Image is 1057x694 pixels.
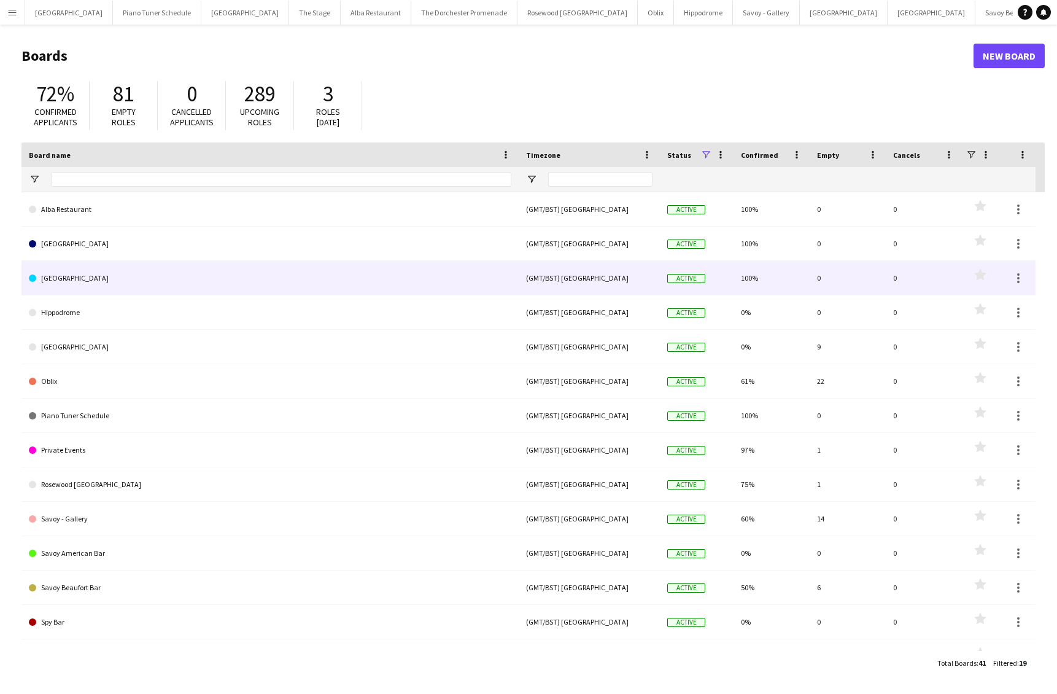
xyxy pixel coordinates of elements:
[1019,658,1026,668] span: 19
[886,467,962,501] div: 0
[886,433,962,467] div: 0
[29,364,511,399] a: Oblix
[240,106,279,128] span: Upcoming roles
[29,467,511,502] a: Rosewood [GEOGRAPHIC_DATA]
[526,174,537,185] button: Open Filter Menu
[519,261,660,295] div: (GMT/BST) [GEOGRAPHIC_DATA]
[810,330,886,364] div: 9
[289,1,341,25] button: The Stage
[519,295,660,329] div: (GMT/BST) [GEOGRAPHIC_DATA]
[29,227,511,261] a: [GEOGRAPHIC_DATA]
[937,651,986,675] div: :
[810,536,886,570] div: 0
[29,295,511,330] a: Hippodrome
[519,364,660,398] div: (GMT/BST) [GEOGRAPHIC_DATA]
[29,639,511,674] a: The Booking Office 1869
[29,261,511,295] a: [GEOGRAPHIC_DATA]
[519,192,660,226] div: (GMT/BST) [GEOGRAPHIC_DATA]
[170,106,214,128] span: Cancelled applicants
[888,1,975,25] button: [GEOGRAPHIC_DATA]
[638,1,674,25] button: Oblix
[517,1,638,25] button: Rosewood [GEOGRAPHIC_DATA]
[341,1,411,25] button: Alba Restaurant
[29,174,40,185] button: Open Filter Menu
[734,227,810,260] div: 100%
[519,467,660,501] div: (GMT/BST) [GEOGRAPHIC_DATA]
[526,150,560,160] span: Timezone
[519,639,660,673] div: (GMT/BST) [GEOGRAPHIC_DATA]
[886,227,962,260] div: 0
[21,47,974,65] h1: Boards
[734,433,810,467] div: 97%
[667,549,705,558] span: Active
[674,1,733,25] button: Hippodrome
[29,192,511,227] a: Alba Restaurant
[667,411,705,421] span: Active
[886,502,962,536] div: 0
[519,571,660,604] div: (GMT/BST) [GEOGRAPHIC_DATA]
[734,571,810,604] div: 50%
[519,433,660,467] div: (GMT/BST) [GEOGRAPHIC_DATA]
[29,399,511,433] a: Piano Tuner Schedule
[548,172,652,187] input: Timezone Filter Input
[519,227,660,260] div: (GMT/BST) [GEOGRAPHIC_DATA]
[810,502,886,536] div: 14
[201,1,289,25] button: [GEOGRAPHIC_DATA]
[29,536,511,571] a: Savoy American Bar
[667,515,705,524] span: Active
[36,80,74,107] span: 72%
[975,1,1055,25] button: Savoy Beaufort Bar
[29,605,511,639] a: Spy Bar
[810,605,886,639] div: 0
[316,106,340,128] span: Roles [DATE]
[893,150,920,160] span: Cancels
[734,502,810,536] div: 60%
[34,106,77,128] span: Confirmed applicants
[667,583,705,593] span: Active
[667,446,705,455] span: Active
[411,1,517,25] button: The Dorchester Promenade
[25,1,113,25] button: [GEOGRAPHIC_DATA]
[244,80,276,107] span: 289
[886,639,962,673] div: 0
[667,308,705,318] span: Active
[734,330,810,364] div: 0%
[734,295,810,329] div: 0%
[978,658,986,668] span: 41
[667,480,705,489] span: Active
[113,1,201,25] button: Piano Tuner Schedule
[810,192,886,226] div: 0
[51,172,511,187] input: Board name Filter Input
[886,295,962,329] div: 0
[974,44,1045,68] a: New Board
[667,377,705,386] span: Active
[519,536,660,570] div: (GMT/BST) [GEOGRAPHIC_DATA]
[29,433,511,467] a: Private Events
[734,364,810,398] div: 61%
[886,605,962,639] div: 0
[734,467,810,501] div: 75%
[29,571,511,605] a: Savoy Beaufort Bar
[734,536,810,570] div: 0%
[667,343,705,352] span: Active
[886,192,962,226] div: 0
[741,150,778,160] span: Confirmed
[810,639,886,673] div: 5
[937,658,977,668] span: Total Boards
[886,571,962,604] div: 0
[810,364,886,398] div: 22
[886,364,962,398] div: 0
[187,80,197,107] span: 0
[886,261,962,295] div: 0
[734,192,810,226] div: 100%
[519,502,660,536] div: (GMT/BST) [GEOGRAPHIC_DATA]
[734,605,810,639] div: 0%
[886,399,962,432] div: 0
[323,80,333,107] span: 3
[667,274,705,283] span: Active
[993,651,1026,675] div: :
[667,618,705,627] span: Active
[29,150,71,160] span: Board name
[810,571,886,604] div: 6
[886,330,962,364] div: 0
